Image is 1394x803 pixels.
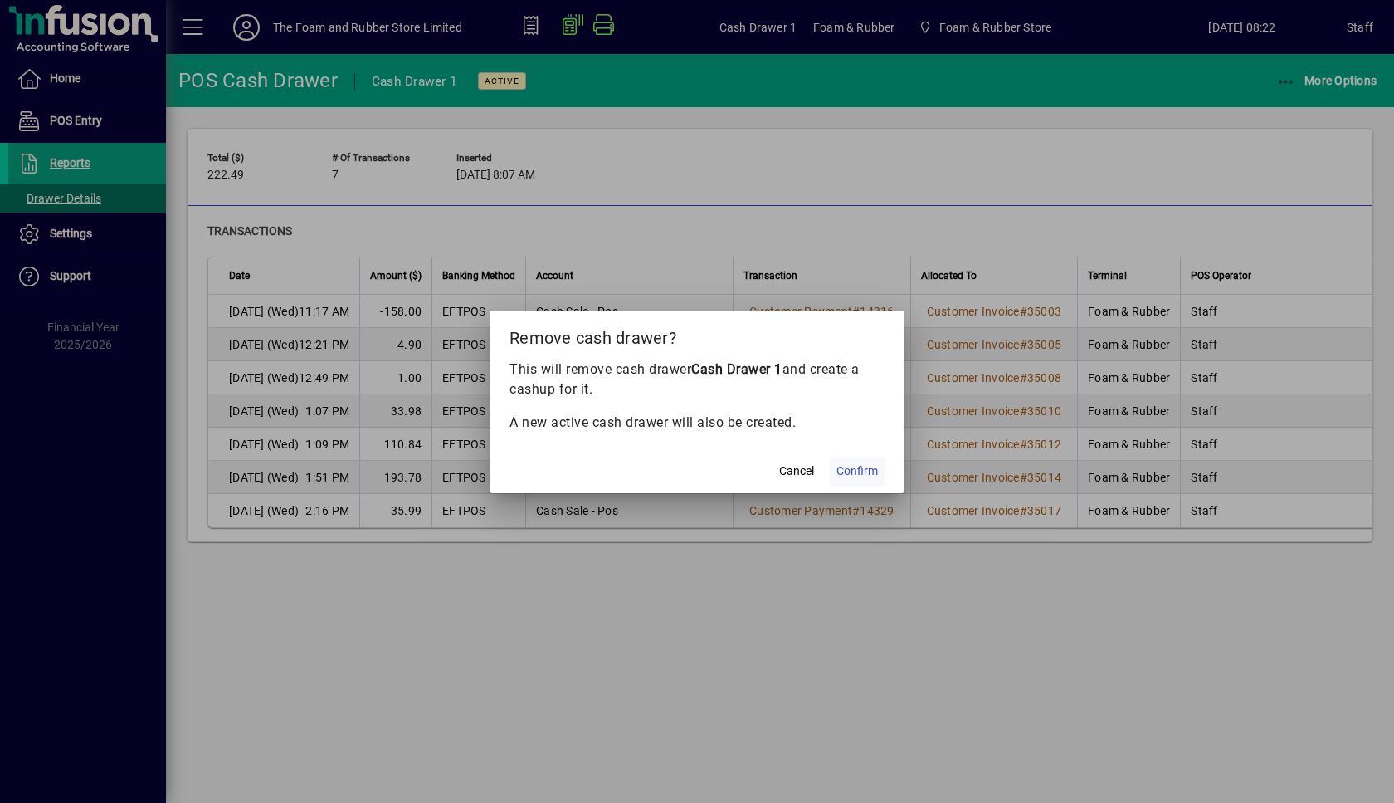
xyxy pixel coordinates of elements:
p: This will remove cash drawer and create a cashup for it. [509,360,885,399]
p: A new active cash drawer will also be created. [509,413,885,433]
b: Cash Drawer 1 [691,361,782,377]
button: Confirm [830,457,885,487]
span: Cancel [779,463,814,480]
h2: Remove cash drawer? [490,311,904,359]
span: Confirm [836,463,878,480]
button: Cancel [770,457,823,487]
